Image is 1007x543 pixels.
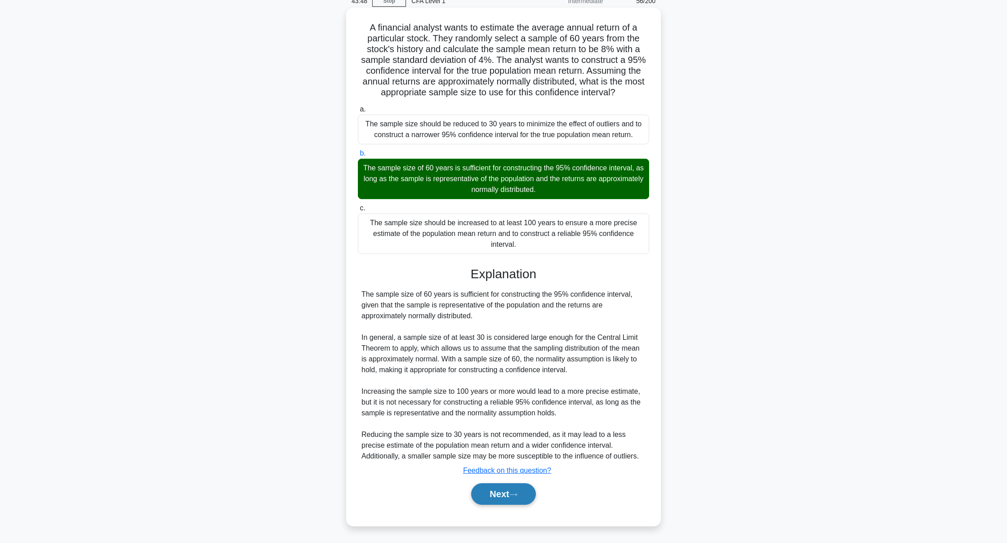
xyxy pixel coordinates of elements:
h5: A financial analyst wants to estimate the average annual return of a particular stock. They rando... [357,22,650,98]
div: The sample size of 60 years is sufficient for constructing the 95% confidence interval, given tha... [361,289,646,462]
a: Feedback on this question? [463,467,551,474]
span: b. [360,149,365,157]
div: The sample size should be reduced to 30 years to minimize the effect of outliers and to construct... [358,115,649,144]
button: Next [471,483,535,505]
div: The sample size of 60 years is sufficient for constructing the 95% confidence interval, as long a... [358,159,649,199]
span: c. [360,204,365,212]
div: The sample size should be increased to at least 100 years to ensure a more precise estimate of th... [358,214,649,254]
h3: Explanation [363,267,644,282]
span: a. [360,105,365,113]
